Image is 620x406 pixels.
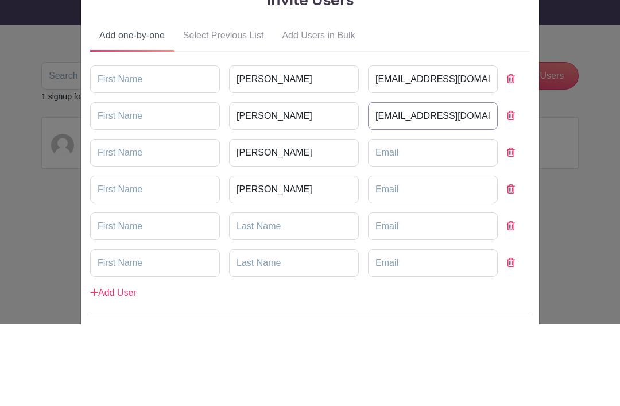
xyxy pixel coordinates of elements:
input: Email [368,294,498,322]
input: First Name [90,184,220,211]
input: First Name [90,294,220,322]
input: Email [368,184,498,211]
input: Last Name [229,147,359,175]
input: First Name [90,221,220,248]
input: Last Name [229,331,359,358]
input: Last Name [229,257,359,285]
input: First Name [90,331,220,358]
input: First Name [90,147,220,175]
h3: Invite Users [90,73,530,92]
input: Email [368,221,498,248]
input: Email [368,147,498,175]
input: Email [368,257,498,285]
input: First Name [90,257,220,285]
button: Add one-by-one [90,106,174,133]
button: Add Users in Bulk [273,106,364,133]
input: Last Name [229,184,359,211]
input: Email [368,331,498,358]
input: Last Name [229,294,359,322]
img: close_button-5f87c8562297e5c2d7936805f587ecaba9071eb48480494691a3f1689db116b3.svg [504,47,511,53]
input: Last Name [229,221,359,248]
button: Select Previous List [174,106,273,133]
a: Add User [90,369,137,379]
